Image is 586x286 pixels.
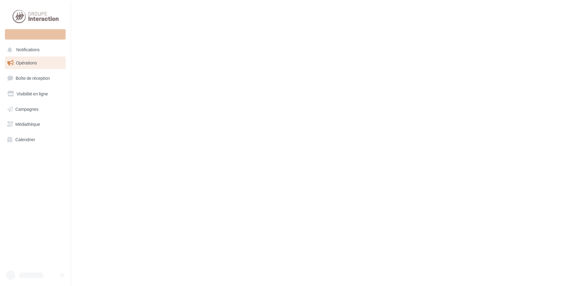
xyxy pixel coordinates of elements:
[16,75,50,81] span: Boîte de réception
[16,60,37,65] span: Opérations
[5,29,66,40] div: Nouvelle campagne
[15,137,35,142] span: Calendrier
[4,118,67,131] a: Médiathèque
[15,106,39,111] span: Campagnes
[4,71,67,85] a: Boîte de réception
[4,87,67,100] a: Visibilité en ligne
[4,103,67,116] a: Campagnes
[17,91,48,96] span: Visibilité en ligne
[4,56,67,69] a: Opérations
[4,133,67,146] a: Calendrier
[16,47,40,52] span: Notifications
[15,122,40,127] span: Médiathèque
